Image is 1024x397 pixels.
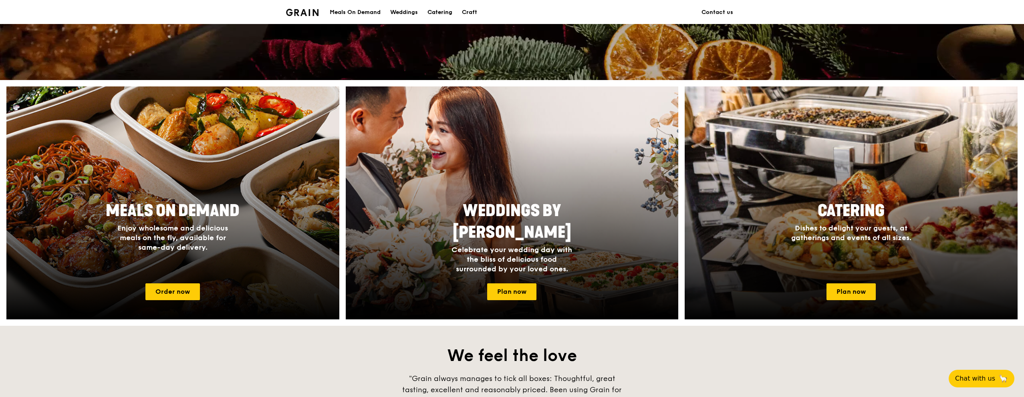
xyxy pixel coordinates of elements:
[452,245,572,273] span: Celebrate your wedding day with the bliss of delicious food surrounded by your loved ones.
[791,224,911,242] span: Dishes to delight your guests, at gatherings and events of all sizes.
[6,86,339,319] img: meals-on-demand-card.d2b6f6db.png
[390,0,418,24] div: Weddings
[818,201,885,221] span: Catering
[462,0,477,24] div: Craft
[949,370,1014,387] button: Chat with us🦙
[385,0,423,24] a: Weddings
[286,9,318,16] img: Grain
[423,0,457,24] a: Catering
[346,86,679,319] a: Weddings by [PERSON_NAME]Celebrate your wedding day with the bliss of delicious food surrounded b...
[697,0,738,24] a: Contact us
[998,374,1008,383] span: 🦙
[106,201,240,221] span: Meals On Demand
[145,283,200,300] a: Order now
[346,86,679,319] img: weddings-card.4f3003b8.jpg
[685,86,1018,319] a: CateringDishes to delight your guests, at gatherings and events of all sizes.Plan now
[487,283,536,300] a: Plan now
[955,374,995,383] span: Chat with us
[685,86,1018,319] img: catering-card.e1cfaf3e.jpg
[453,201,571,242] span: Weddings by [PERSON_NAME]
[826,283,876,300] a: Plan now
[457,0,482,24] a: Craft
[330,0,381,24] div: Meals On Demand
[6,86,339,319] a: Meals On DemandEnjoy wholesome and delicious meals on the fly, available for same-day delivery.Or...
[427,0,452,24] div: Catering
[117,224,228,252] span: Enjoy wholesome and delicious meals on the fly, available for same-day delivery.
